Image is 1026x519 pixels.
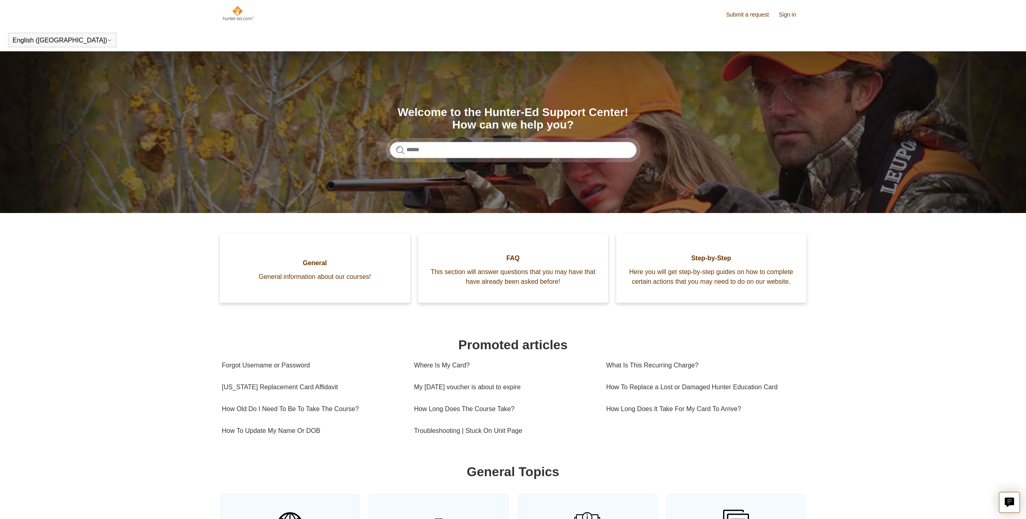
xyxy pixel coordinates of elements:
span: This section will answer questions that you may have that have already been asked before! [430,267,596,287]
a: How To Replace a Lost or Damaged Hunter Education Card [606,376,798,398]
a: General General information about our courses! [220,233,410,303]
img: Hunter-Ed Help Center home page [222,5,255,21]
a: Where Is My Card? [414,354,594,376]
a: How To Update My Name Or DOB [222,420,402,442]
h1: Welcome to the Hunter-Ed Support Center! How can we help you? [390,106,637,131]
span: General [232,258,398,268]
input: Search [390,142,637,158]
a: FAQ This section will answer questions that you may have that have already been asked before! [418,233,608,303]
h1: Promoted articles [222,335,804,354]
a: How Long Does It Take For My Card To Arrive? [606,398,798,420]
a: Submit a request [726,11,777,19]
span: Here you will get step-by-step guides on how to complete certain actions that you may need to do ... [628,267,794,287]
span: General information about our courses! [232,272,398,282]
a: [US_STATE] Replacement Card Affidavit [222,376,402,398]
a: Forgot Username or Password [222,354,402,376]
a: How Old Do I Need To Be To Take The Course? [222,398,402,420]
h1: General Topics [222,462,804,481]
a: My [DATE] voucher is about to expire [414,376,594,398]
a: What Is This Recurring Charge? [606,354,798,376]
a: Sign in [779,11,804,19]
button: Live chat [999,492,1020,513]
a: Troubleshooting | Stuck On Unit Page [414,420,594,442]
button: English ([GEOGRAPHIC_DATA]) [13,37,112,44]
span: FAQ [430,253,596,263]
a: How Long Does The Course Take? [414,398,594,420]
a: Step-by-Step Here you will get step-by-step guides on how to complete certain actions that you ma... [616,233,806,303]
span: Step-by-Step [628,253,794,263]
